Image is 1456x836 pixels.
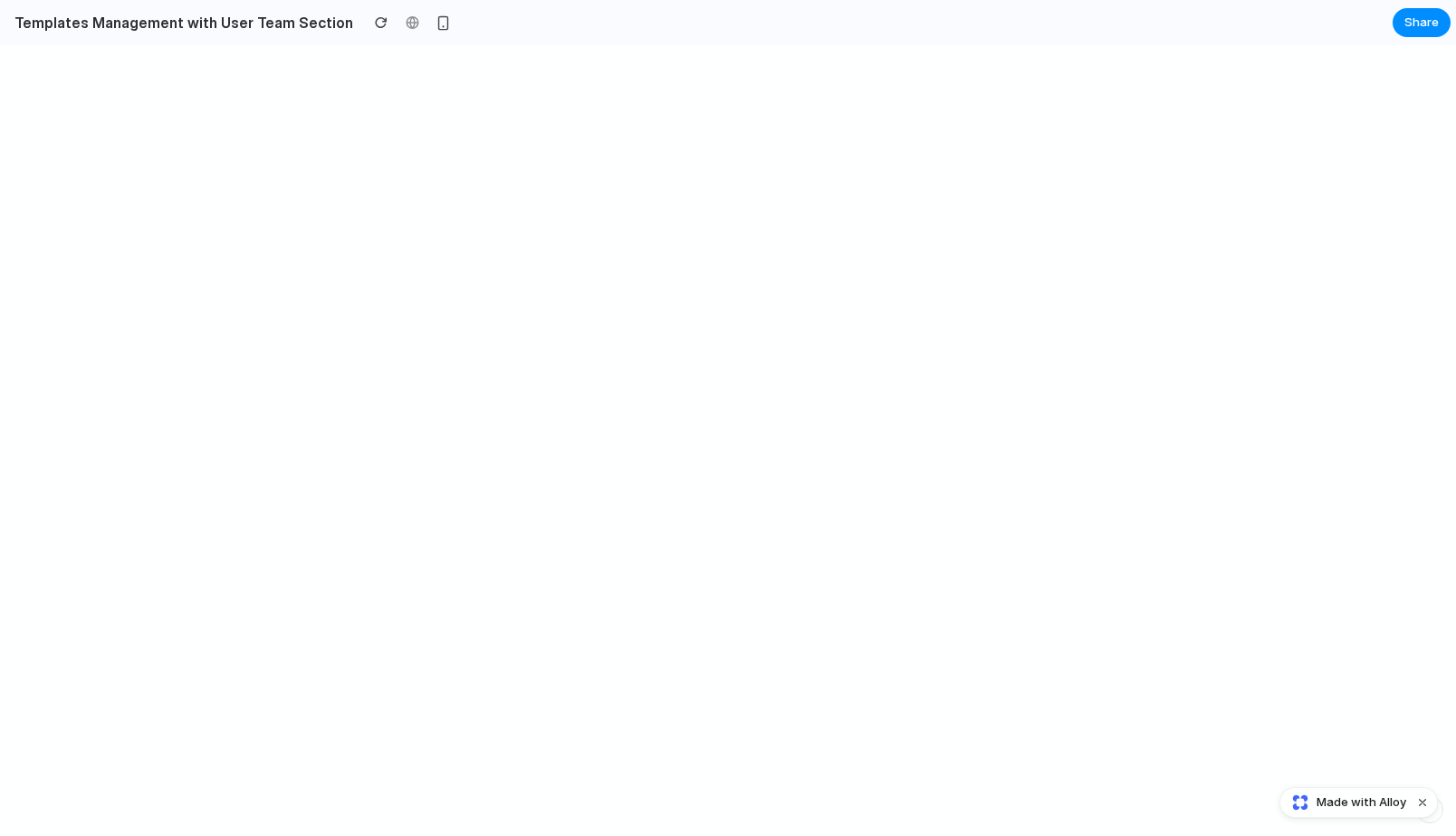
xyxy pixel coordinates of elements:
span: Share [1404,14,1439,32]
button: Share [1393,8,1451,37]
button: Dismiss watermark [1412,792,1433,813]
a: Made with Alloy [1280,793,1408,812]
span: Made with Alloy [1317,793,1406,812]
h2: Templates Management with User Team Section [7,12,353,33]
